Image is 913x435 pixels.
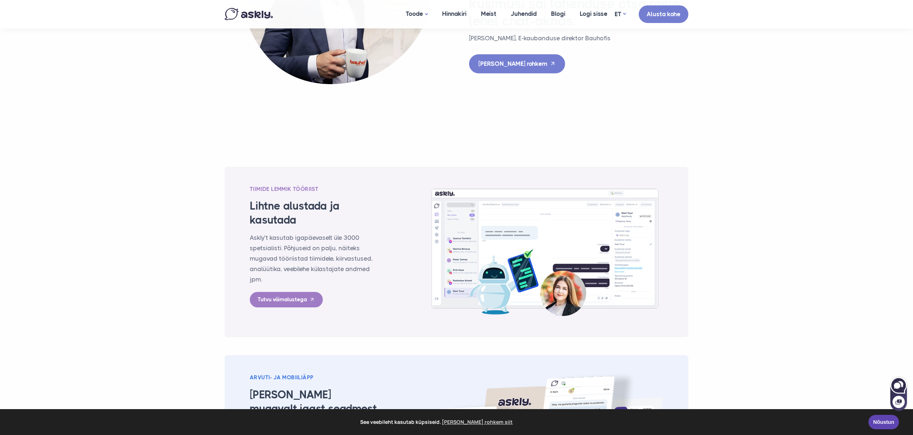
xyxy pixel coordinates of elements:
a: learn more about cookies [441,417,514,427]
p: [PERSON_NAME], E-kaubanduse direktor Bauhofis [469,33,688,43]
a: ET [615,9,626,19]
img: Askly [225,8,273,20]
h3: Lihtne alustada ja kasutada [250,199,380,227]
a: Alusta kohe [639,5,688,23]
span: See veebileht kasutab küpsiseid. [10,417,863,427]
h3: [PERSON_NAME] mugavalt igast seadmest [250,388,380,416]
a: Nõustun [868,415,899,429]
iframe: Askly chat [890,376,908,412]
a: [PERSON_NAME] rohkem [469,54,565,73]
div: Arvuti- ja mobiiliäpp [250,373,380,383]
a: Tutvu võimalustega [250,292,323,307]
p: Askly’t kasutab igapäevaselt üle 3000 spetsialisti. Põhjuseid on palju, näiteks mugavad tööriista... [250,233,380,284]
div: Tiimide lemmik tööriist [250,185,380,194]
